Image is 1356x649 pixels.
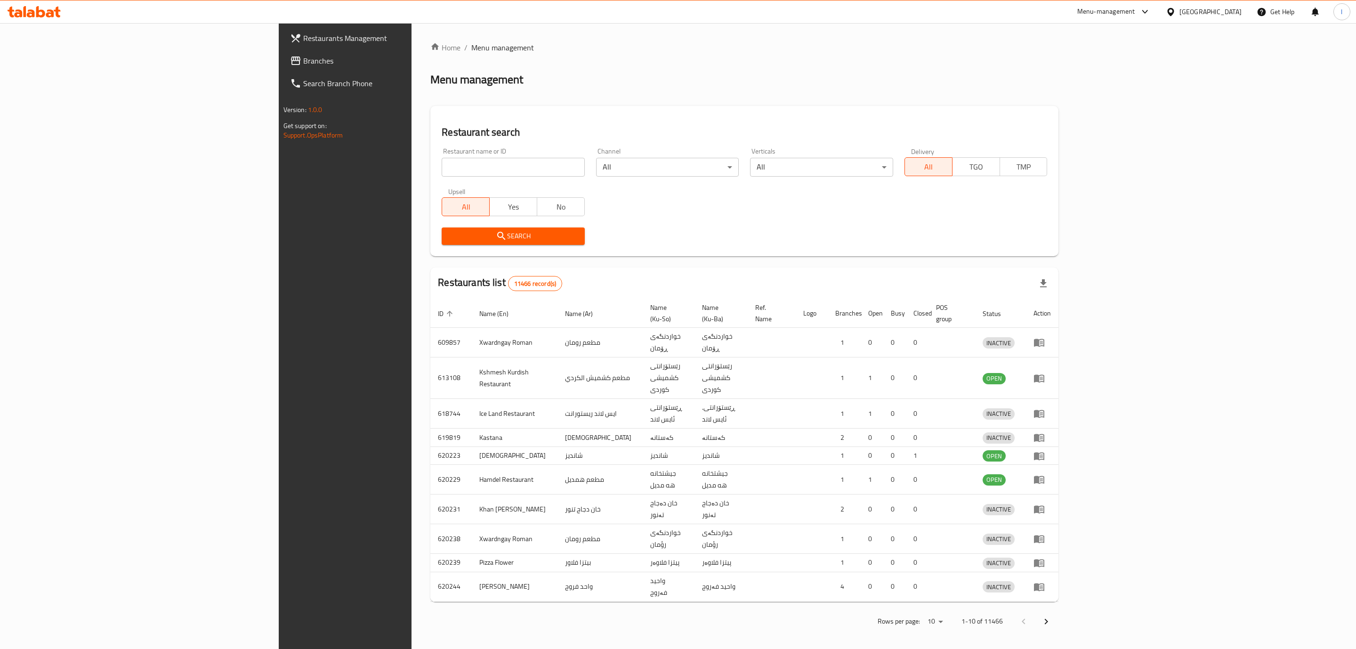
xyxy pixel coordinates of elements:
[828,465,861,495] td: 1
[883,554,906,572] td: 0
[1033,337,1051,348] div: Menu
[861,429,883,447] td: 0
[446,200,486,214] span: All
[1033,432,1051,443] div: Menu
[906,357,928,399] td: 0
[906,465,928,495] td: 0
[983,581,1015,592] div: INACTIVE
[557,357,643,399] td: مطعم كشميش الكردي
[557,446,643,465] td: شانديز
[828,554,861,572] td: 1
[557,399,643,429] td: ايس لاند ريستورانت
[911,148,935,154] label: Delivery
[883,495,906,524] td: 0
[861,299,883,328] th: Open
[472,446,557,465] td: [DEMOGRAPHIC_DATA]
[983,474,1006,485] span: OPEN
[449,230,577,242] span: Search
[283,104,307,116] span: Version:
[883,572,906,601] td: 0
[828,299,861,328] th: Branches
[643,495,694,524] td: خان دەجاج تەنور
[861,446,883,465] td: 0
[796,299,828,328] th: Logo
[537,197,585,216] button: No
[694,554,748,572] td: پیتزا فلاوەر
[643,524,694,554] td: خواردنگەی رؤمان
[442,125,1047,139] h2: Restaurant search
[983,432,1015,443] span: INACTIVE
[489,197,537,216] button: Yes
[1033,533,1051,544] div: Menu
[983,308,1013,319] span: Status
[694,465,748,495] td: جيشتخانه هه مديل
[983,450,1006,462] div: OPEN
[442,227,585,245] button: Search
[936,302,964,324] span: POS group
[557,328,643,357] td: مطعم رومان
[303,55,498,66] span: Branches
[883,399,906,429] td: 0
[952,157,1000,176] button: TGO
[961,616,1003,627] p: 1-10 of 11466
[1033,474,1051,485] div: Menu
[828,429,861,447] td: 2
[283,129,343,141] a: Support.OpsPlatform
[1179,7,1242,17] div: [GEOGRAPHIC_DATA]
[861,357,883,399] td: 1
[983,373,1006,384] span: OPEN
[442,197,490,216] button: All
[472,429,557,447] td: Kastana
[472,572,557,601] td: [PERSON_NAME]
[430,42,1058,53] nav: breadcrumb
[643,465,694,495] td: جيشتخانه هه مديل
[557,524,643,554] td: مطعم رومان
[1033,503,1051,515] div: Menu
[983,504,1015,515] span: INACTIVE
[694,357,748,399] td: رێستۆرانتی کشمیشى كوردى
[702,302,736,324] span: Name (Ku-Ba)
[924,615,946,629] div: Rows per page:
[983,558,1015,568] span: INACTIVE
[472,465,557,495] td: Hamdel Restaurant
[1033,581,1051,592] div: Menu
[861,465,883,495] td: 1
[906,328,928,357] td: 0
[557,495,643,524] td: خان دجاج تنور
[983,534,1015,544] span: INACTIVE
[442,158,585,177] input: Search for restaurant name or ID..
[472,357,557,399] td: Kshmesh Kurdish Restaurant
[557,572,643,601] td: واحد فروج
[308,104,323,116] span: 1.0.0
[694,399,748,429] td: .ڕێستۆرانتی ئایس لاند
[643,554,694,572] td: پیتزا فلاوەر
[828,495,861,524] td: 2
[983,408,1015,419] span: INACTIVE
[596,158,739,177] div: All
[430,299,1058,601] table: enhanced table
[906,554,928,572] td: 0
[828,357,861,399] td: 1
[282,72,505,95] a: Search Branch Phone
[906,446,928,465] td: 1
[906,495,928,524] td: 0
[755,302,784,324] span: Ref. Name
[303,32,498,44] span: Restaurants Management
[861,399,883,429] td: 1
[956,160,996,174] span: TGO
[557,429,643,447] td: [DEMOGRAPHIC_DATA]
[448,188,466,195] label: Upsell
[694,524,748,554] td: خواردنگەی رؤمان
[904,157,952,176] button: All
[828,572,861,601] td: 4
[828,399,861,429] td: 1
[1032,272,1055,295] div: Export file
[828,328,861,357] td: 1
[303,78,498,89] span: Search Branch Phone
[906,524,928,554] td: 0
[983,504,1015,515] div: INACTIVE
[694,572,748,601] td: واحید فەروج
